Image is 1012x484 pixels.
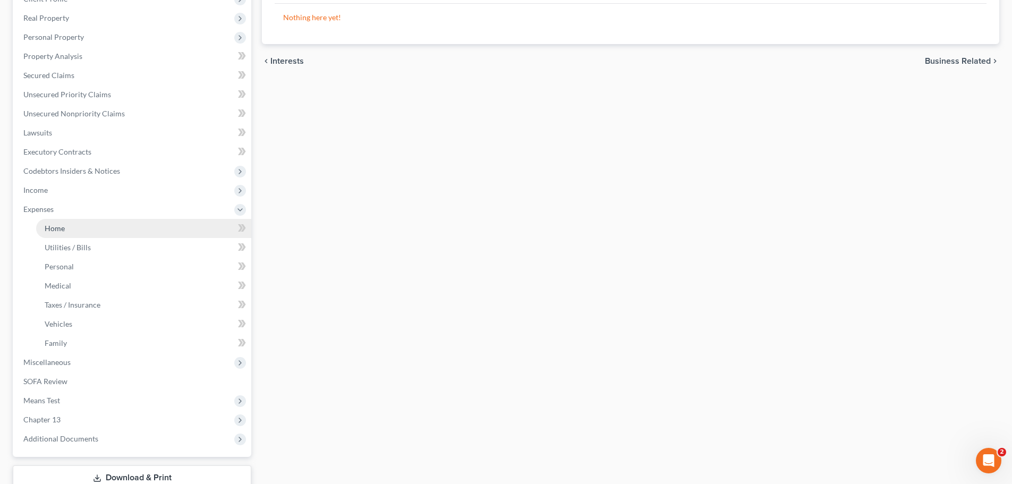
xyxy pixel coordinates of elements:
[15,142,251,162] a: Executory Contracts
[15,123,251,142] a: Lawsuits
[23,396,60,405] span: Means Test
[23,147,91,156] span: Executory Contracts
[23,358,71,367] span: Miscellaneous
[36,295,251,315] a: Taxes / Insurance
[15,85,251,104] a: Unsecured Priority Claims
[925,57,991,65] span: Business Related
[23,90,111,99] span: Unsecured Priority Claims
[36,315,251,334] a: Vehicles
[991,57,999,65] i: chevron_right
[262,57,270,65] i: chevron_left
[45,338,67,347] span: Family
[998,448,1006,456] span: 2
[45,281,71,290] span: Medical
[23,109,125,118] span: Unsecured Nonpriority Claims
[23,128,52,137] span: Lawsuits
[23,205,54,214] span: Expenses
[45,243,91,252] span: Utilities / Bills
[15,372,251,391] a: SOFA Review
[976,448,1001,473] iframe: Intercom live chat
[23,71,74,80] span: Secured Claims
[23,52,82,61] span: Property Analysis
[45,319,72,328] span: Vehicles
[15,104,251,123] a: Unsecured Nonpriority Claims
[262,57,304,65] button: chevron_left Interests
[23,185,48,194] span: Income
[23,434,98,443] span: Additional Documents
[36,238,251,257] a: Utilities / Bills
[925,57,999,65] button: Business Related chevron_right
[36,219,251,238] a: Home
[283,12,978,23] p: Nothing here yet!
[23,13,69,22] span: Real Property
[15,47,251,66] a: Property Analysis
[36,257,251,276] a: Personal
[36,276,251,295] a: Medical
[23,32,84,41] span: Personal Property
[36,334,251,353] a: Family
[23,377,67,386] span: SOFA Review
[45,262,74,271] span: Personal
[45,300,100,309] span: Taxes / Insurance
[23,415,61,424] span: Chapter 13
[23,166,120,175] span: Codebtors Insiders & Notices
[270,57,304,65] span: Interests
[15,66,251,85] a: Secured Claims
[45,224,65,233] span: Home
